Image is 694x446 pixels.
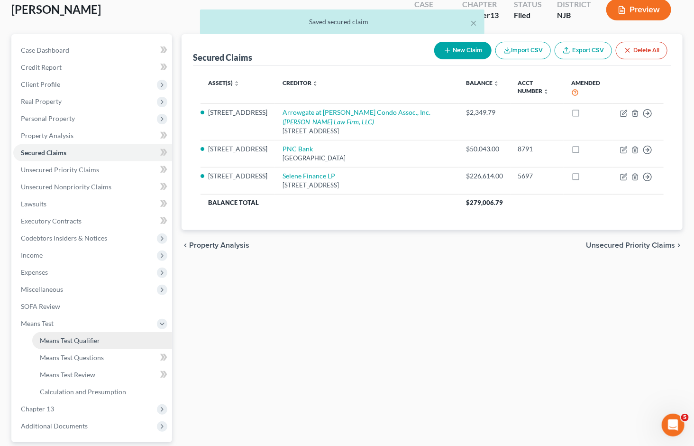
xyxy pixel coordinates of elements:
a: Property Analysis [13,127,172,144]
span: [PERSON_NAME] [11,2,101,16]
div: $2,349.79 [466,108,503,117]
span: Property Analysis [189,242,249,249]
a: Export CSV [555,42,612,59]
div: Saved secured claim [208,17,477,27]
span: Secured Claims [21,149,66,157]
li: [STREET_ADDRESS] [208,144,267,154]
a: Unsecured Nonpriority Claims [13,178,172,195]
li: [STREET_ADDRESS] [208,171,267,181]
span: Means Test [21,319,54,327]
button: chevron_left Property Analysis [182,242,249,249]
th: Balance Total [201,194,458,211]
div: 5697 [518,171,557,181]
span: Lawsuits [21,200,46,208]
span: Miscellaneous [21,285,63,293]
div: [GEOGRAPHIC_DATA] [283,154,451,163]
a: Means Test Questions [32,349,172,366]
span: Property Analysis [21,131,73,139]
a: Means Test Review [32,366,172,383]
span: Real Property [21,97,62,105]
span: Executory Contracts [21,217,82,225]
span: Additional Documents [21,422,88,430]
span: Personal Property [21,114,75,122]
div: [STREET_ADDRESS] [283,181,451,190]
a: Asset(s) unfold_more [208,79,239,86]
span: Expenses [21,268,48,276]
span: Case Dashboard [21,46,69,54]
span: Calculation and Presumption [40,388,126,396]
i: unfold_more [234,81,239,86]
span: $279,006.79 [466,199,503,206]
i: unfold_more [493,81,499,86]
span: Codebtors Insiders & Notices [21,234,107,242]
span: 5 [681,414,689,421]
span: Means Test Questions [40,353,104,362]
a: Selene Finance LP [283,172,335,180]
th: Amended [564,74,612,103]
span: Income [21,251,43,259]
span: Credit Report [21,63,62,71]
button: Unsecured Priority Claims chevron_right [586,242,683,249]
span: Unsecured Nonpriority Claims [21,183,111,191]
span: Chapter 13 [21,405,54,413]
a: Acct Number unfold_more [518,79,549,94]
button: Delete All [616,42,667,59]
button: New Claim [434,42,492,59]
i: unfold_more [544,89,549,94]
span: Client Profile [21,80,60,88]
span: Unsecured Priority Claims [586,242,675,249]
div: Secured Claims [193,52,252,63]
a: Secured Claims [13,144,172,161]
iframe: Intercom live chat [662,414,685,437]
a: Calculation and Presumption [32,383,172,400]
span: Means Test Qualifier [40,336,100,344]
a: Credit Report [13,59,172,76]
span: Unsecured Priority Claims [21,166,99,174]
li: [STREET_ADDRESS] [208,108,267,117]
a: Unsecured Priority Claims [13,161,172,178]
div: 8791 [518,144,557,154]
i: unfold_more [312,81,318,86]
a: Balance unfold_more [466,79,499,86]
a: Means Test Qualifier [32,332,172,349]
button: Import CSV [495,42,551,59]
button: × [470,17,477,28]
span: Means Test Review [40,371,95,379]
div: $226,614.00 [466,171,503,181]
i: ([PERSON_NAME] Law Firm, LLC) [283,118,374,126]
a: Creditor unfold_more [283,79,318,86]
i: chevron_right [675,242,683,249]
a: PNC Bank [283,145,313,153]
a: Arrowgate at [PERSON_NAME] Condo Assoc., Inc.([PERSON_NAME] Law Firm, LLC) [283,108,430,126]
div: [STREET_ADDRESS] [283,127,451,136]
a: Case Dashboard [13,42,172,59]
a: Lawsuits [13,195,172,213]
span: SOFA Review [21,302,60,310]
a: SOFA Review [13,298,172,315]
div: $50,043.00 [466,144,503,154]
a: Executory Contracts [13,213,172,230]
i: chevron_left [182,242,189,249]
